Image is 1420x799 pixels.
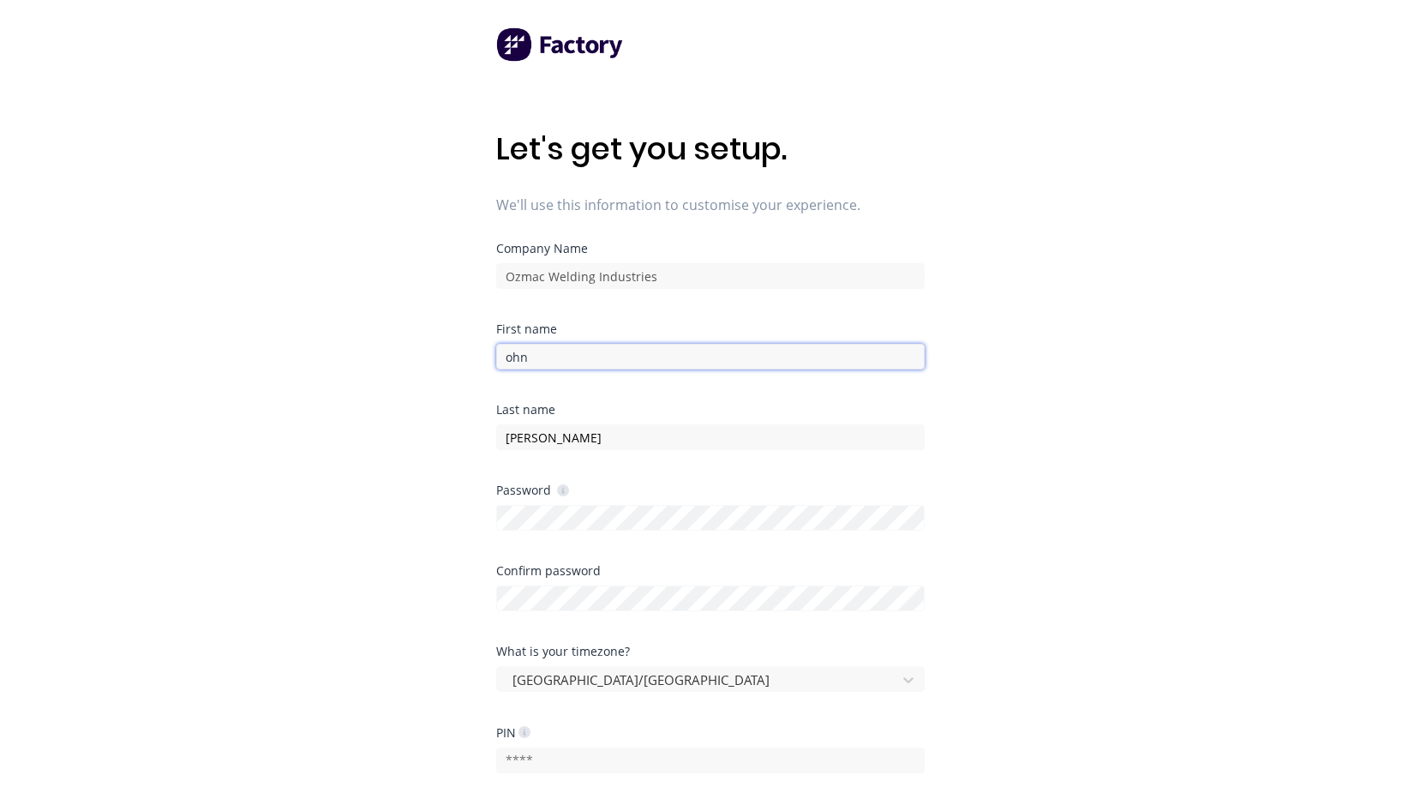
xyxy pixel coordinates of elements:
[496,130,925,167] h1: Let's get you setup.
[496,646,925,658] div: What is your timezone?
[496,404,925,416] div: Last name
[496,482,569,498] div: Password
[496,565,925,577] div: Confirm password
[496,243,925,255] div: Company Name
[496,195,925,215] span: We'll use this information to customise your experience.
[496,27,625,62] img: Factory
[496,323,925,335] div: First name
[496,724,530,741] div: PIN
